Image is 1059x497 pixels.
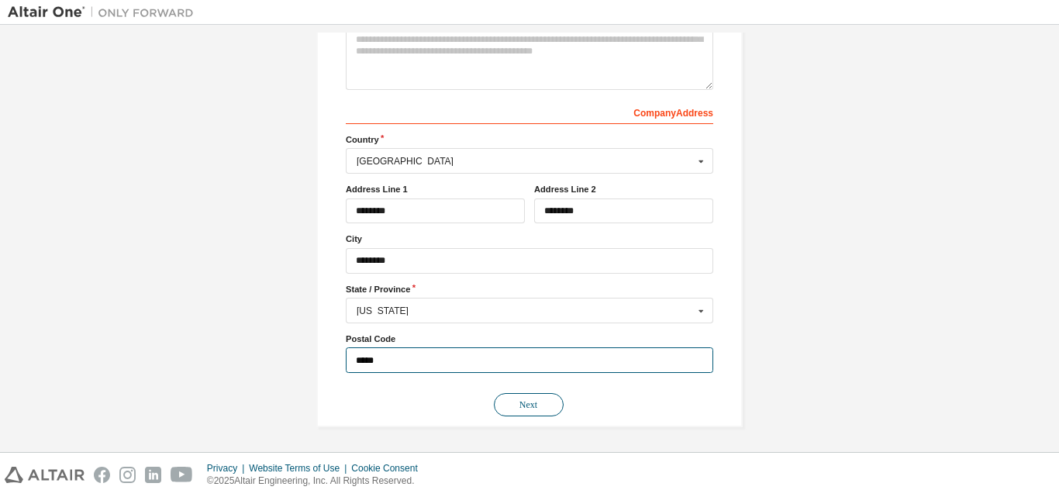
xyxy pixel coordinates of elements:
img: instagram.svg [119,467,136,483]
img: youtube.svg [171,467,193,483]
label: Country [346,133,713,146]
img: facebook.svg [94,467,110,483]
div: Privacy [207,462,249,475]
button: Next [494,393,564,416]
div: Company Address [346,99,713,124]
label: Postal Code [346,333,713,345]
div: [GEOGRAPHIC_DATA] [357,157,694,166]
div: Website Terms of Use [249,462,351,475]
label: City [346,233,713,245]
div: [US_STATE] [357,306,694,316]
label: Address Line 2 [534,183,713,195]
img: linkedin.svg [145,467,161,483]
label: State / Province [346,283,713,295]
img: altair_logo.svg [5,467,85,483]
label: Address Line 1 [346,183,525,195]
p: © 2025 Altair Engineering, Inc. All Rights Reserved. [207,475,427,488]
div: Cookie Consent [351,462,426,475]
img: Altair One [8,5,202,20]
